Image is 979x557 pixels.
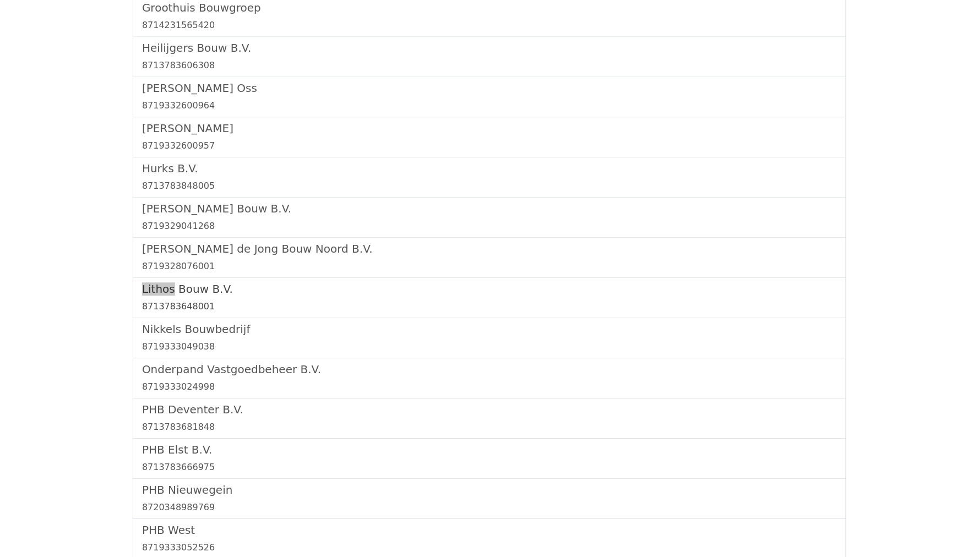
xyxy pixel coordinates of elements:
[142,541,837,554] div: 8719333052526
[142,81,837,112] a: [PERSON_NAME] Oss8719332600964
[142,323,837,336] h5: Nikkels Bouwbedrijf
[142,260,837,273] div: 8719328076001
[142,501,837,514] div: 8720348989769
[142,162,837,193] a: Hurks B.V.8713783848005
[142,202,837,233] a: [PERSON_NAME] Bouw B.V.8719329041268
[142,202,837,215] h5: [PERSON_NAME] Bouw B.V.
[142,122,837,135] h5: [PERSON_NAME]
[142,59,837,72] div: 8713783606308
[142,363,837,394] a: Onderpand Vastgoedbeheer B.V.8719333024998
[142,282,837,296] h5: Lithos Bouw B.V.
[142,323,837,353] a: Nikkels Bouwbedrijf8719333049038
[142,340,837,353] div: 8719333049038
[142,122,837,152] a: [PERSON_NAME]8719332600957
[142,81,837,95] h5: [PERSON_NAME] Oss
[142,162,837,175] h5: Hurks B.V.
[142,242,837,255] h5: [PERSON_NAME] de Jong Bouw Noord B.V.
[142,403,837,434] a: PHB Deventer B.V.8713783681848
[142,380,837,394] div: 8719333024998
[142,483,837,496] h5: PHB Nieuwegein
[142,179,837,193] div: 8713783848005
[142,1,837,32] a: Groothuis Bouwgroep8714231565420
[142,523,837,537] h5: PHB West
[142,300,837,313] div: 8713783648001
[142,483,837,514] a: PHB Nieuwegein8720348989769
[142,19,837,32] div: 8714231565420
[142,443,837,474] a: PHB Elst B.V.8713783666975
[142,421,837,434] div: 8713783681848
[142,443,837,456] h5: PHB Elst B.V.
[142,220,837,233] div: 8719329041268
[142,99,837,112] div: 8719332600964
[142,282,837,313] a: Lithos Bouw B.V.8713783648001
[142,41,837,72] a: Heilijgers Bouw B.V.8713783606308
[142,363,837,376] h5: Onderpand Vastgoedbeheer B.V.
[142,461,837,474] div: 8713783666975
[142,523,837,554] a: PHB West8719333052526
[142,242,837,273] a: [PERSON_NAME] de Jong Bouw Noord B.V.8719328076001
[142,139,837,152] div: 8719332600957
[142,1,837,14] h5: Groothuis Bouwgroep
[142,403,837,416] h5: PHB Deventer B.V.
[142,41,837,54] h5: Heilijgers Bouw B.V.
